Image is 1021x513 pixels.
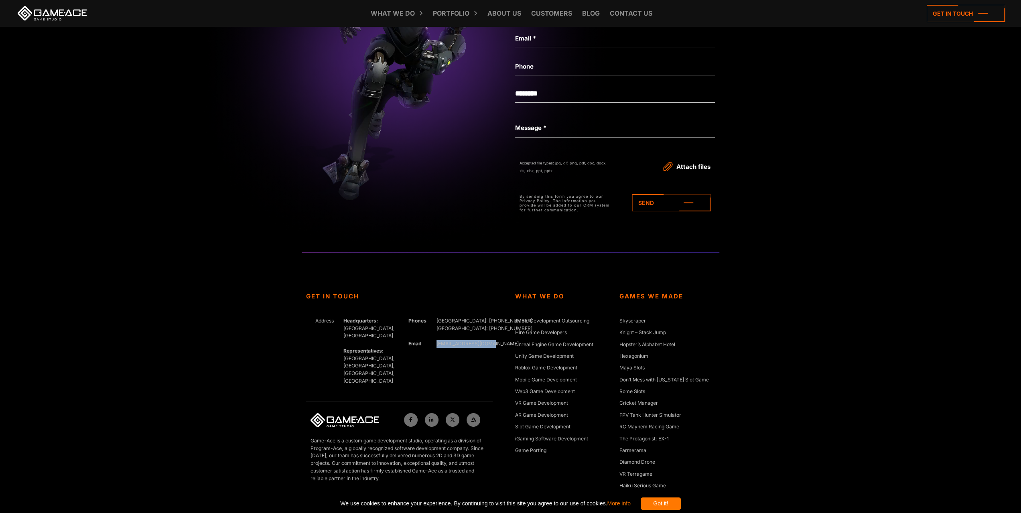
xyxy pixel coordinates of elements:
[515,399,568,408] a: VR Game Development
[436,318,532,324] span: [GEOGRAPHIC_DATA]: [PHONE_NUMBER]
[619,353,648,361] a: Hexagonium
[515,123,546,133] label: Message *
[515,447,546,455] a: Game Porting
[515,423,570,431] a: Slot Game Development
[340,497,630,510] span: We use cookies to enhance your experience. By continuing to visit this site you agree to our use ...
[515,34,715,43] label: Email *
[619,470,652,479] a: VR Terragame
[619,399,658,408] a: Cricket Manager
[619,482,666,490] a: Haiku Serious Game
[676,163,710,170] span: Attach files
[927,5,1005,22] a: Get in touch
[619,388,645,396] a: Rome Slots
[515,388,575,396] a: Web3 Game Development
[311,437,488,483] p: Game-Ace is a custom game development studio, operating as a division of Program-Ace, a globally ...
[408,341,421,347] strong: Email
[607,500,630,507] a: More info
[641,497,681,510] div: Got it!
[343,318,378,324] strong: Headquarters:
[619,447,646,455] a: Farmerama
[515,341,593,349] a: Unreal Engine Game Development
[619,293,715,300] strong: Games We Made
[515,364,577,372] a: Roblox Game Development
[520,160,611,175] div: Accepted file types: jpg, gif, png, pdf, doc, docx, xls, xlsx, ppt, pptx
[436,341,519,347] a: [EMAIL_ADDRESS][DOMAIN_NAME]
[339,317,395,385] div: [GEOGRAPHIC_DATA], [GEOGRAPHIC_DATA] [GEOGRAPHIC_DATA], [GEOGRAPHIC_DATA], [GEOGRAPHIC_DATA], [GE...
[619,412,681,420] a: FPV Tank Hunter Simulator
[436,325,532,331] span: [GEOGRAPHIC_DATA]: [PHONE_NUMBER]
[632,194,710,211] a: Send
[306,293,493,300] strong: Get In Touch
[619,458,655,466] a: Diamond Drone
[515,435,588,443] a: iGaming Software Development
[515,293,611,300] strong: What We Do
[515,412,568,420] a: AR Game Development
[619,423,679,431] a: RC Mayhem Racing Game
[520,194,611,212] p: By sending this form you agree to our Privacy Policy. The information you provide will be added t...
[515,62,715,71] label: Phone
[619,341,675,349] a: Hopster’s Alphabet Hotel
[665,160,710,172] a: Attach files
[343,348,383,354] strong: Representatives:
[619,435,669,443] a: The Protagonist: EX-1
[515,329,567,337] a: Hire Game Developers
[515,317,589,325] a: Game Development Outsourcing
[619,364,645,372] a: Maya Slots
[619,317,646,325] a: Skyscraper
[408,318,426,324] strong: Phones
[515,353,574,361] a: Unity Game Development
[619,376,709,384] a: Don’t Mess with [US_STATE] Slot Game
[515,376,577,384] a: Mobile Game Development
[315,318,334,324] span: Address
[619,329,666,337] a: Knight – Stack Jump
[311,413,379,428] img: Game-Ace Logo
